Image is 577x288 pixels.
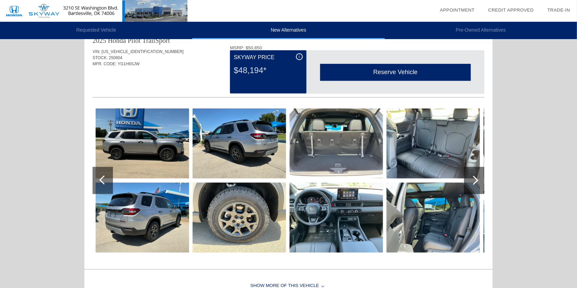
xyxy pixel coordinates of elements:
img: image.aspx [483,183,577,253]
img: image.aspx [290,183,383,253]
img: image.aspx [483,108,577,179]
img: image.aspx [386,183,480,253]
span: MFR. CODE: [93,62,117,66]
a: Appointment [440,7,475,13]
img: image.aspx [96,108,189,179]
img: image.aspx [96,183,189,253]
li: Pre-Owned Alternatives [385,22,577,39]
a: Credit Approved [488,7,534,13]
img: image.aspx [193,183,286,253]
div: i [296,53,303,60]
span: STOCK: [93,55,108,60]
img: image.aspx [290,108,383,179]
img: image.aspx [193,108,286,179]
div: Quoted on [DATE] 9:53:02 AM [93,77,484,88]
span: 250804 [109,55,122,60]
div: MSRP: $50,850 [230,45,484,50]
li: New Alternatives [192,22,384,39]
div: Skyway Price [234,53,302,62]
div: Reserve Vehicle [320,64,471,81]
span: YG1H6SJW [118,62,140,66]
span: VIN: [93,49,100,54]
span: [US_VEHICLE_IDENTIFICATION_NUMBER] [102,49,184,54]
a: Trade-In [547,7,570,13]
img: image.aspx [386,108,480,179]
div: $48,194* [234,62,302,79]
